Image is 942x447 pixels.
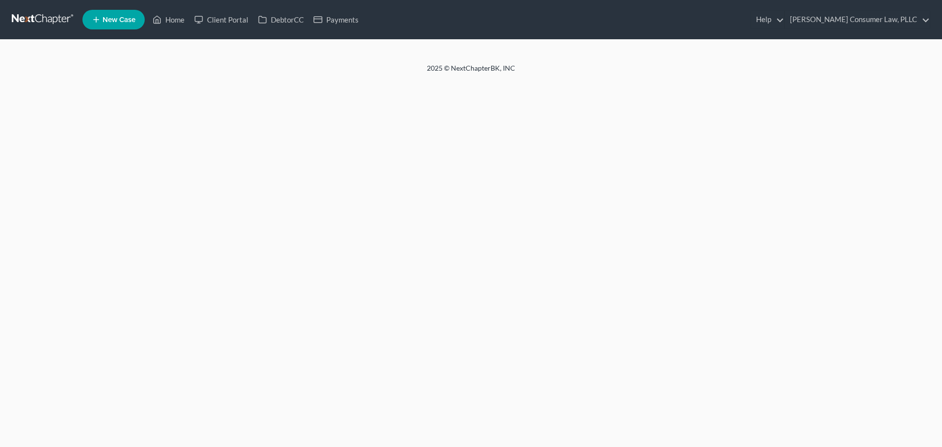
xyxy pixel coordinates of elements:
a: Client Portal [189,11,253,28]
a: [PERSON_NAME] Consumer Law, PLLC [785,11,930,28]
div: 2025 © NextChapterBK, INC [191,63,751,81]
a: Help [751,11,784,28]
a: DebtorCC [253,11,309,28]
a: Payments [309,11,364,28]
a: Home [148,11,189,28]
new-legal-case-button: New Case [82,10,145,29]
